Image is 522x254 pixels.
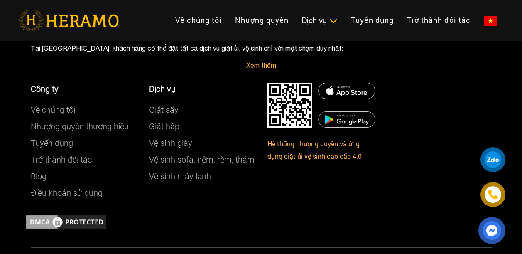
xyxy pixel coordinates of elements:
p: Tại [GEOGRAPHIC_DATA], khách hàng có thể đặt tất cả dịch vụ giặt ủi, vệ sinh chỉ với một chạm duy... [31,43,492,53]
p: Công ty [31,83,137,95]
a: Tuyển dụng [31,138,73,148]
img: DMCA.com Protection Status [318,83,375,99]
a: Vệ sinh giày [149,138,192,148]
a: Hệ thống nhượng quyền và ứng dụng giặt ủi vệ sinh cao cấp 4.0 [267,139,362,160]
img: subToggleIcon [329,17,338,25]
a: Nhượng quyền thương hiệu [31,121,129,131]
a: Giặt hấp [149,121,179,131]
img: phone-icon [488,190,498,199]
a: Blog [31,171,47,181]
a: DMCA.com Protection Status [25,217,108,225]
img: heramo-logo.png [18,10,119,31]
a: Giặt sấy [149,105,179,115]
img: DMCA.com Protection Status [267,83,312,128]
a: Tuyển dụng [344,11,400,29]
img: vn-flag.png [484,16,497,26]
img: DMCA.com Protection Status [25,214,108,230]
div: Dịch vụ [302,15,338,26]
a: Về chúng tôi [169,11,228,29]
a: Vệ sinh sofa, nệm, rèm, thảm [149,155,255,165]
img: DMCA.com Protection Status [318,111,375,128]
a: Trở thành đối tác [400,11,477,29]
a: Nhượng quyền [228,11,295,29]
a: Về chúng tôi [31,105,75,115]
a: phone-icon [482,183,504,206]
a: Điều khoản sử dụng [31,188,103,198]
a: Vệ sinh máy lạnh [149,171,211,181]
a: Xem thêm [246,62,276,69]
p: Dịch vụ [149,83,255,95]
a: Trở thành đối tác [31,155,92,165]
